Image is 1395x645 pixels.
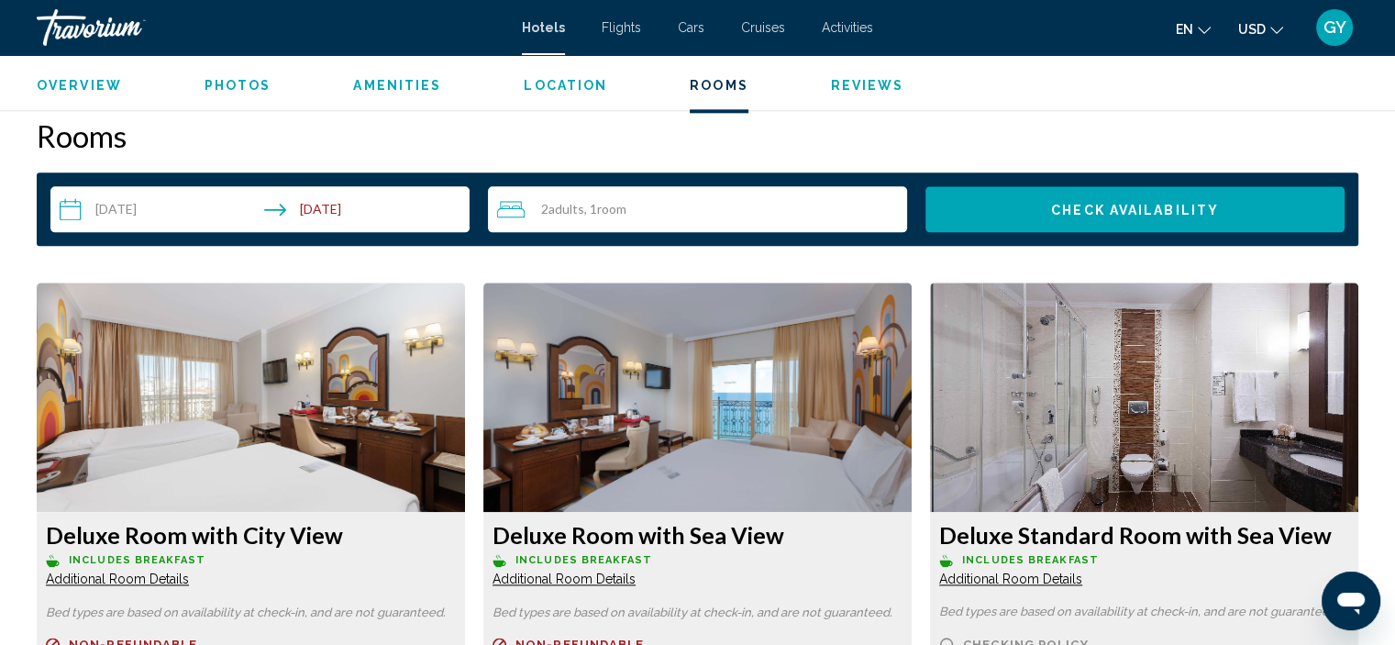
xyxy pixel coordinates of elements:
button: Check-in date: Nov 19, 2025 Check-out date: Nov 20, 2025 [50,186,470,232]
button: Amenities [353,77,441,94]
p: Bed types are based on availability at check-in, and are not guaranteed. [939,606,1349,618]
button: Photos [205,77,271,94]
span: Photos [205,78,271,93]
button: User Menu [1311,8,1358,47]
a: Travorium [37,9,504,46]
a: Hotels [522,20,565,35]
a: Flights [602,20,641,35]
p: Bed types are based on availability at check-in, and are not guaranteed. [46,606,456,619]
span: Room [597,201,626,217]
button: Check Availability [925,186,1345,232]
button: Overview [37,77,122,94]
span: Amenities [353,78,441,93]
span: Includes Breakfast [962,554,1099,566]
span: USD [1238,22,1266,37]
button: Change currency [1238,16,1283,42]
a: Cruises [741,20,785,35]
span: Additional Room Details [46,572,189,586]
img: 9e480973-5f14-4734-866e-7a666f870ed0.jpeg [483,283,912,512]
span: Includes Breakfast [515,554,652,566]
span: Adults [548,201,584,217]
button: Rooms [690,77,748,94]
img: 928038b0-6fa7-4c7b-84a8-eeba40c89985.jpeg [37,283,465,512]
h3: Deluxe Room with City View [46,521,456,549]
h3: Deluxe Room with Sea View [493,521,902,549]
h2: Rooms [37,117,1358,154]
span: Check Availability [1051,203,1219,217]
span: en [1176,22,1193,37]
button: Location [524,77,607,94]
button: Travelers: 2 adults, 0 children [488,186,907,232]
span: Additional Room Details [493,572,636,586]
span: , 1 [584,202,626,217]
a: Cars [678,20,704,35]
button: Change language [1176,16,1211,42]
span: 2 [541,202,584,217]
span: Additional Room Details [939,572,1082,586]
span: Rooms [690,78,748,93]
img: deef4d39-3baa-4c5e-bdca-dc29b36c834b.jpeg [930,283,1358,512]
iframe: Кнопка запуска окна обмена сообщениями [1322,572,1380,630]
span: GY [1323,18,1346,37]
p: Bed types are based on availability at check-in, and are not guaranteed. [493,606,902,619]
h3: Deluxe Standard Room with Sea View [939,521,1349,549]
span: Location [524,78,607,93]
span: Includes Breakfast [69,554,205,566]
div: Search widget [50,186,1345,232]
a: Activities [822,20,873,35]
button: Reviews [831,77,904,94]
span: Overview [37,78,122,93]
span: Reviews [831,78,904,93]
